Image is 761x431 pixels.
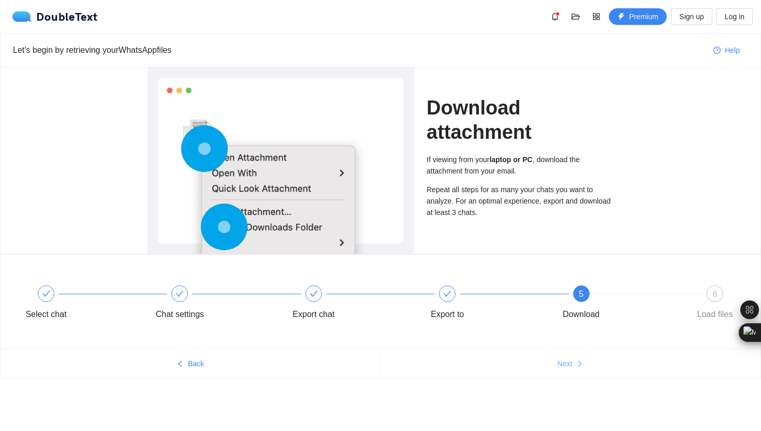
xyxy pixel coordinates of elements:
div: Load files [697,306,733,323]
button: folder-open [567,8,584,25]
button: Sign up [671,8,712,25]
button: Log in [716,8,753,25]
div: Chat settings [150,285,283,323]
span: left [177,360,184,368]
a: logoDoubleText [12,11,98,22]
b: laptop or PC [489,155,532,164]
span: Help [725,45,740,56]
h1: Download attachment [427,96,613,144]
div: Repeat all steps for as many your chats you want to analyze. For an optimal experience, export an... [427,184,613,218]
button: bell [547,8,563,25]
span: folder-open [568,12,583,21]
span: Back [188,358,204,369]
button: leftBack [1,355,380,372]
span: Sign up [679,11,704,22]
span: check [175,290,184,298]
button: question-circleHelp [705,42,748,59]
div: Export chat [292,306,334,323]
div: If viewing from your , download the attachment from your email. [427,154,613,177]
span: right [576,360,583,368]
button: thunderboltPremium [609,8,667,25]
span: Premium [629,11,658,22]
div: Let's begin by retrieving your WhatsApp files [13,44,705,56]
span: Next [558,358,573,369]
span: appstore [589,12,604,21]
span: Log in [725,11,744,22]
div: DoubleText [12,11,98,22]
span: check [443,290,451,298]
span: question-circle [713,47,721,55]
div: Select chat [25,306,66,323]
img: logo [12,11,36,22]
span: 5 [579,290,583,298]
div: Export to [417,285,551,323]
div: Export chat [284,285,417,323]
div: Export to [431,306,464,323]
span: 6 [713,290,718,298]
div: 6Load files [685,285,745,323]
div: Select chat [16,285,150,323]
span: thunderbolt [618,13,625,21]
button: appstore [588,8,605,25]
button: Nextright [380,355,760,372]
div: Chat settings [156,306,204,323]
span: check [42,290,50,298]
span: check [310,290,318,298]
div: 5Download [551,285,685,323]
div: Download [563,306,599,323]
span: bell [547,12,563,21]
